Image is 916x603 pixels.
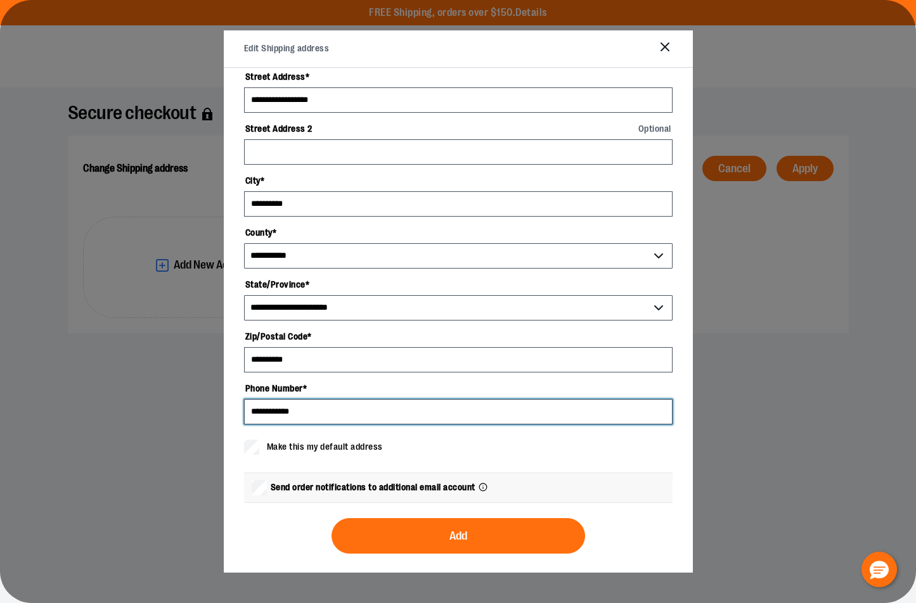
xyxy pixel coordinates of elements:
[861,552,897,587] button: Hello, have a question? Let’s chat.
[638,124,671,133] span: Optional
[244,170,673,191] label: City *
[244,378,673,399] label: Phone Number *
[244,222,673,243] label: County *
[657,39,673,58] button: Close
[271,481,475,494] span: Send order notifications to additional email account
[267,440,383,454] span: Make this my default address
[244,274,673,295] label: State/Province *
[244,326,673,347] label: Zip/Postal Code *
[244,118,673,139] label: Street Address 2
[244,66,673,87] label: Street Address *
[449,530,467,542] span: Add
[252,480,267,495] input: Send order notifications to additional email account
[332,518,585,554] button: Add
[244,440,259,455] input: Make this my default address
[244,42,330,55] h2: Edit Shipping address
